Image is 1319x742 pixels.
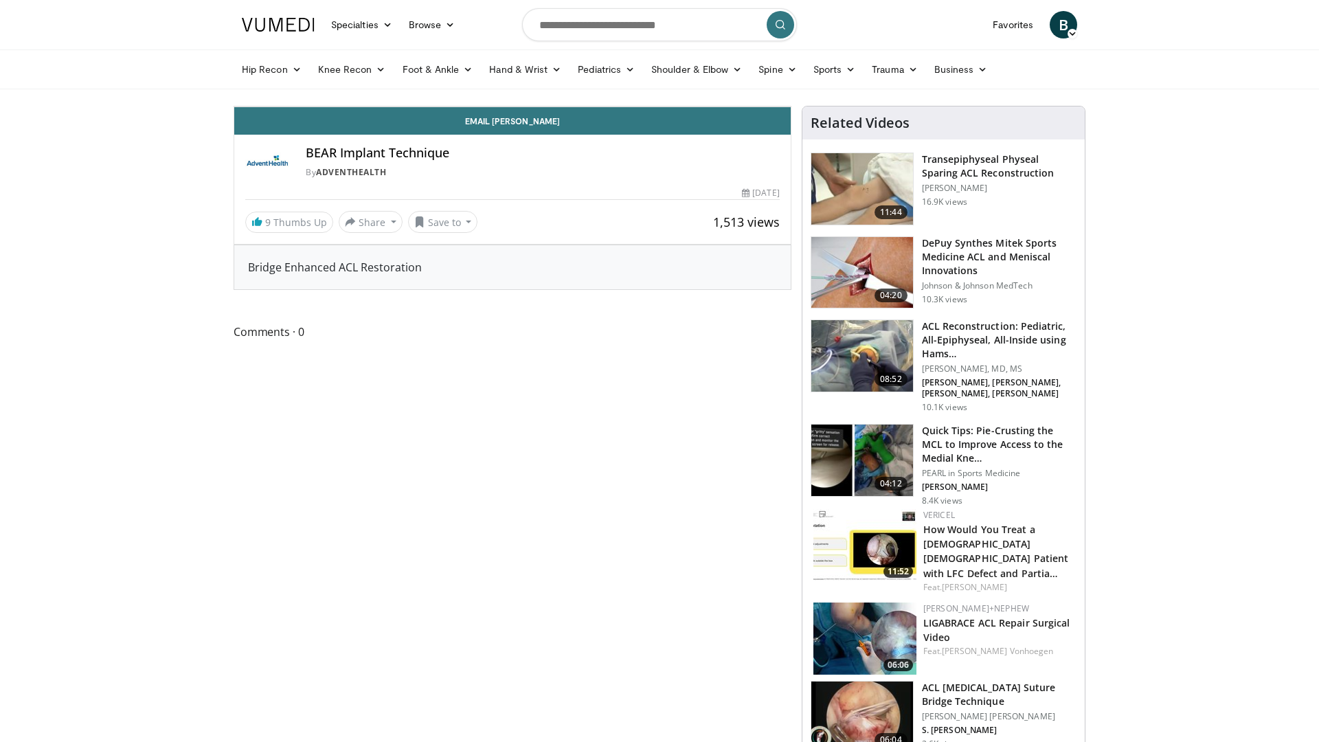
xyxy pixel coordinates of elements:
p: [PERSON_NAME], [PERSON_NAME], [PERSON_NAME], [PERSON_NAME] [922,377,1076,399]
span: 06:06 [883,659,913,671]
a: 11:44 Transepiphyseal Physeal Sparing ACL Reconstruction [PERSON_NAME] 16.9K views [811,153,1076,225]
div: Feat. [923,581,1074,594]
a: Spine [750,56,804,83]
a: 08:52 ACL Reconstruction: Pediatric, All-Epiphyseal, All-Inside using Hams… [PERSON_NAME], MD, MS... [811,319,1076,413]
span: 04:12 [875,477,907,491]
a: B [1050,11,1077,38]
p: 10.3K views [922,294,967,305]
div: Bridge Enhanced ACL Restoration [248,259,777,276]
button: Save to [408,211,478,233]
a: Shoulder & Elbow [643,56,750,83]
span: Comments 0 [234,323,791,341]
p: 10.1K views [922,402,967,413]
a: AdventHealth [316,166,386,178]
span: 11:44 [875,205,907,219]
p: 16.9K views [922,196,967,207]
div: Feat. [923,645,1074,657]
img: 322778_0000_1.png.150x105_q85_crop-smart_upscale.jpg [811,320,913,392]
a: Trauma [864,56,926,83]
p: Johnson & Johnson MedTech [922,280,1076,291]
a: Business [926,56,996,83]
img: 4677d53b-3fb6-4d41-b6b0-36edaa8048fb.150x105_q85_crop-smart_upscale.jpg [813,603,916,675]
p: PEARL in Sports Medicine [922,468,1076,479]
img: AdventHealth [245,146,289,179]
h3: ACL [MEDICAL_DATA] Suture Bridge Technique [922,681,1076,708]
h3: ACL Reconstruction: Pediatric, All-Epiphyseal, All-Inside using Hams… [922,319,1076,361]
a: Specialties [323,11,401,38]
video-js: Video Player [234,106,791,107]
div: [DATE] [742,187,779,199]
input: Search topics, interventions [522,8,797,41]
h3: DePuy Synthes Mitek Sports Medicine ACL and Meniscal Innovations [922,236,1076,278]
a: Browse [401,11,464,38]
a: Sports [805,56,864,83]
span: 04:20 [875,289,907,302]
a: Knee Recon [310,56,394,83]
img: 62f325f7-467e-4e39-9fa8-a2cb7d050ecd.150x105_q85_crop-smart_upscale.jpg [813,509,916,581]
a: Foot & Ankle [394,56,482,83]
a: How Would You Treat a [DEMOGRAPHIC_DATA] [DEMOGRAPHIC_DATA] Patient with LFC Defect and Partia… [923,523,1069,579]
p: 8.4K views [922,495,962,506]
a: LIGABRACE ACL Repair Surgical Video [923,616,1070,644]
img: acf1b9d9-e53c-42c8-8219-9c60b3b41c71.150x105_q85_crop-smart_upscale.jpg [811,237,913,308]
p: [PERSON_NAME] [PERSON_NAME] [922,711,1076,722]
a: [PERSON_NAME]+Nephew [923,603,1029,614]
a: Hand & Wrist [481,56,570,83]
p: [PERSON_NAME] [922,482,1076,493]
div: By [306,166,780,179]
span: 1,513 views [713,214,780,230]
span: 9 [265,216,271,229]
a: 9 Thumbs Up [245,212,333,233]
a: Pediatrics [570,56,643,83]
h4: Related Videos [811,115,910,131]
span: 08:52 [875,372,907,386]
a: 06:06 [813,603,916,675]
a: 11:52 [813,509,916,581]
a: Favorites [984,11,1041,38]
p: [PERSON_NAME], MD, MS [922,363,1076,374]
button: Share [339,211,403,233]
p: [PERSON_NAME] [922,183,1076,194]
img: VuMedi Logo [242,18,315,32]
p: S. [PERSON_NAME] [922,725,1076,736]
a: 04:20 DePuy Synthes Mitek Sports Medicine ACL and Meniscal Innovations Johnson & Johnson MedTech ... [811,236,1076,309]
a: Email [PERSON_NAME] [234,107,791,135]
img: 273358_0000_1.png.150x105_q85_crop-smart_upscale.jpg [811,153,913,225]
a: [PERSON_NAME] [942,581,1007,593]
a: Hip Recon [234,56,310,83]
h3: Transepiphyseal Physeal Sparing ACL Reconstruction [922,153,1076,180]
h3: Quick Tips: Pie-Crusting the MCL to Improve Access to the Medial Kne… [922,424,1076,465]
h4: BEAR Implant Technique [306,146,780,161]
a: 04:12 Quick Tips: Pie-Crusting the MCL to Improve Access to the Medial Kne… PEARL in Sports Medic... [811,424,1076,506]
a: [PERSON_NAME] Vonhoegen [942,645,1053,657]
span: 11:52 [883,565,913,578]
a: Vericel [923,509,955,521]
img: f92306eb-e07c-405a-80a9-9492fd26bd64.150x105_q85_crop-smart_upscale.jpg [811,425,913,496]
